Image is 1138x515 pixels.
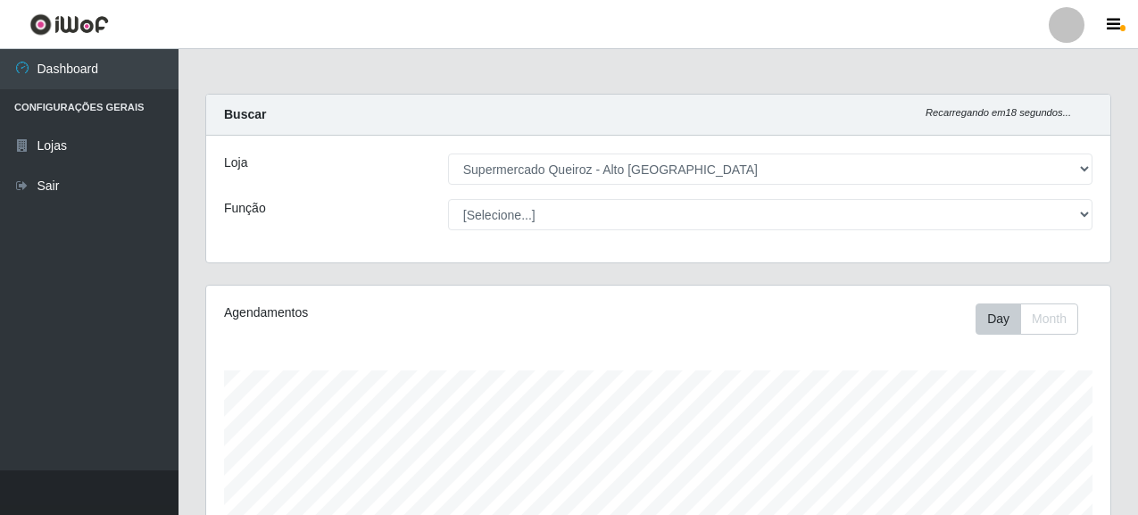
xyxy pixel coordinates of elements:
strong: Buscar [224,107,266,121]
label: Função [224,199,266,218]
div: Toolbar with button groups [976,303,1092,335]
label: Loja [224,154,247,172]
div: Agendamentos [224,303,570,322]
img: CoreUI Logo [29,13,109,36]
button: Day [976,303,1021,335]
div: First group [976,303,1078,335]
i: Recarregando em 18 segundos... [926,107,1071,118]
button: Month [1020,303,1078,335]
